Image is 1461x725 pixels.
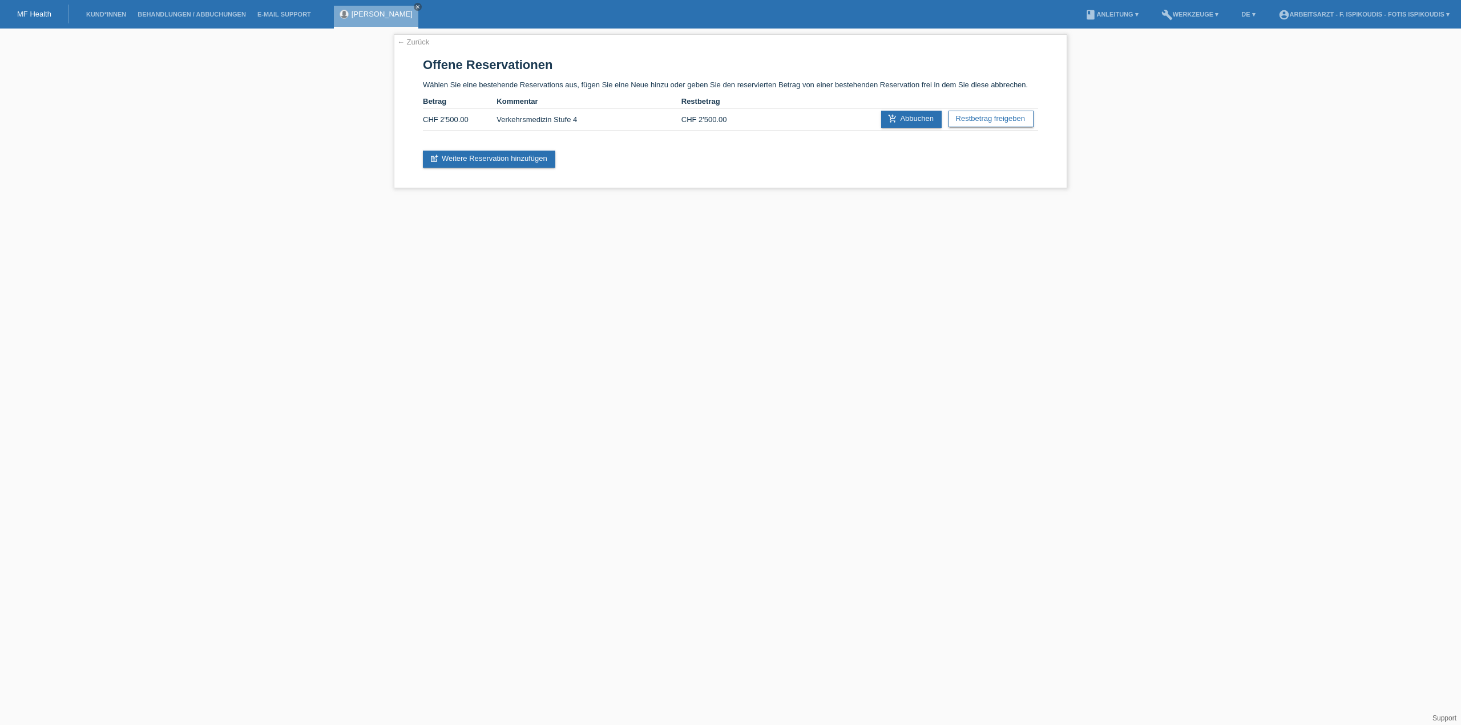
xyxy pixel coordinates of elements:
[1085,9,1096,21] i: book
[888,114,897,123] i: add_shopping_cart
[352,10,413,18] a: [PERSON_NAME]
[1432,714,1456,722] a: Support
[1236,11,1261,18] a: DE ▾
[1161,9,1173,21] i: build
[1079,11,1144,18] a: bookAnleitung ▾
[497,95,681,108] th: Kommentar
[423,58,1038,72] h1: Offene Reservationen
[423,95,497,108] th: Betrag
[423,151,555,168] a: post_addWeitere Reservation hinzufügen
[415,4,421,10] i: close
[881,111,942,128] a: add_shopping_cartAbbuchen
[252,11,317,18] a: E-Mail Support
[1273,11,1455,18] a: account_circleArbeitsarzt - F. Ispikoudis - Fotis Ispikoudis ▾
[681,108,755,131] td: CHF 2'500.00
[394,34,1067,188] div: Wählen Sie eine bestehende Reservations aus, fügen Sie eine Neue hinzu oder geben Sie den reservi...
[414,3,422,11] a: close
[497,108,681,131] td: Verkehrsmedizin Stufe 4
[949,111,1034,127] a: Restbetrag freigeben
[681,95,755,108] th: Restbetrag
[1156,11,1225,18] a: buildWerkzeuge ▾
[132,11,252,18] a: Behandlungen / Abbuchungen
[17,10,51,18] a: MF Health
[397,38,429,46] a: ← Zurück
[80,11,132,18] a: Kund*innen
[423,108,497,131] td: CHF 2'500.00
[1278,9,1290,21] i: account_circle
[430,154,439,163] i: post_add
